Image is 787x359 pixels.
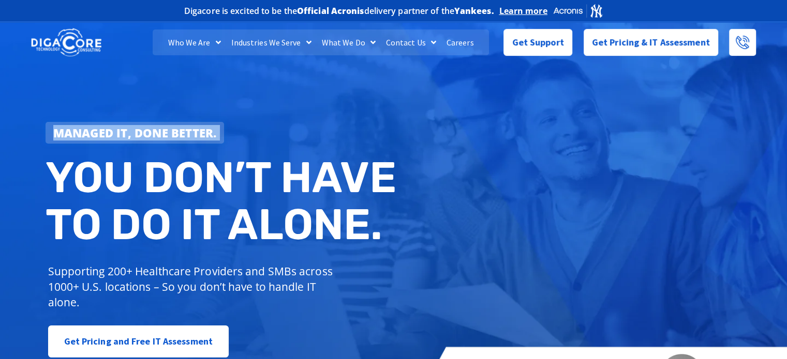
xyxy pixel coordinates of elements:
p: Supporting 200+ Healthcare Providers and SMBs across 1000+ U.S. locations – So you don’t have to ... [48,263,337,310]
h2: Digacore is excited to be the delivery partner of the [184,7,494,15]
span: Get Support [512,32,564,53]
img: Acronis [553,3,603,18]
a: Get Support [503,29,572,56]
a: Who We Are [163,29,226,55]
a: Managed IT, done better. [46,122,225,144]
b: Official Acronis [297,5,364,17]
span: Get Pricing & IT Assessment [592,32,710,53]
span: Get Pricing and Free IT Assessment [64,331,213,352]
a: What We Do [317,29,381,55]
a: Get Pricing and Free IT Assessment [48,325,229,357]
nav: Menu [153,29,489,55]
strong: Managed IT, done better. [53,125,217,141]
a: Learn more [499,6,547,16]
a: Contact Us [381,29,441,55]
a: Careers [441,29,479,55]
b: Yankees. [454,5,494,17]
a: Get Pricing & IT Assessment [584,29,718,56]
h2: You don’t have to do IT alone. [46,154,402,248]
a: Industries We Serve [226,29,317,55]
img: DigaCore Technology Consulting [31,27,101,58]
